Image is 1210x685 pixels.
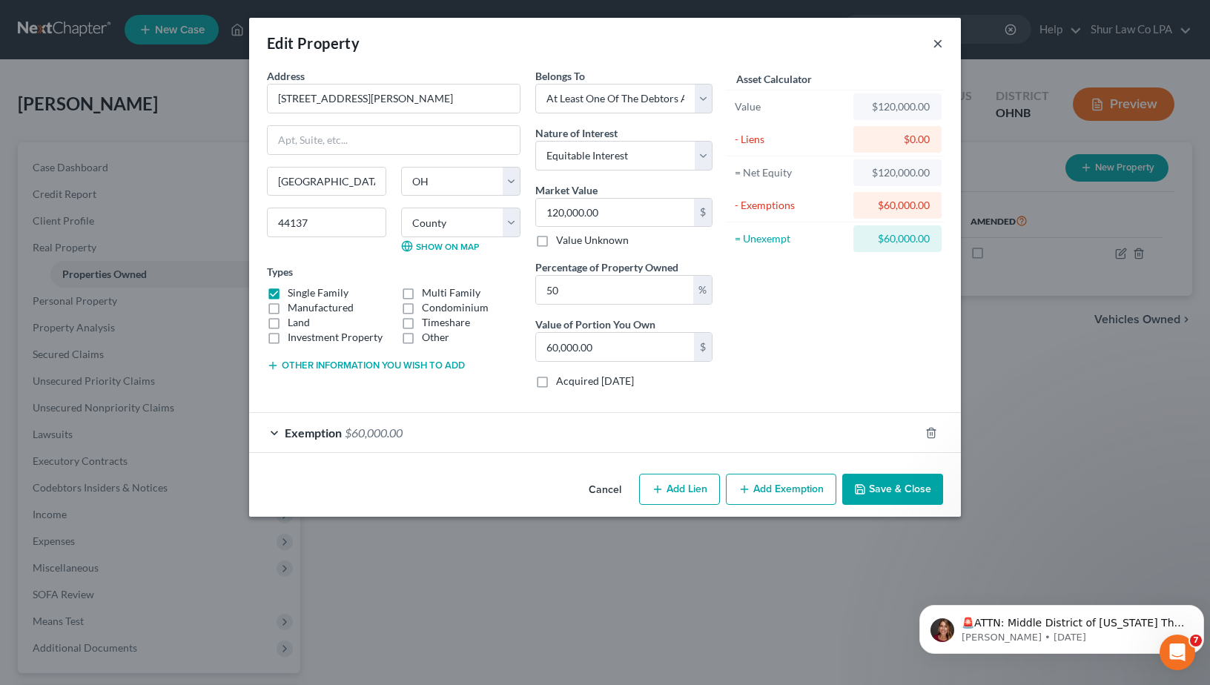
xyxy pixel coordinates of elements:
span: Belongs To [535,70,585,82]
iframe: Intercom live chat [1160,635,1195,670]
div: % [693,276,712,304]
iframe: Intercom notifications message [913,574,1210,678]
div: - Exemptions [735,198,847,213]
input: Enter zip... [267,208,386,237]
label: Value of Portion You Own [535,317,655,332]
label: Land [288,315,310,330]
div: $60,000.00 [865,231,930,246]
label: Market Value [535,182,598,198]
span: Exemption [285,426,342,440]
a: Show on Map [401,240,479,252]
div: = Unexempt [735,231,847,246]
p: Message from Katie, sent 3w ago [48,57,272,70]
button: × [933,34,943,52]
input: 0.00 [536,199,694,227]
button: Add Exemption [726,474,836,505]
label: Other [422,330,449,345]
input: 0.00 [536,333,694,361]
label: Nature of Interest [535,125,618,141]
button: Save & Close [842,474,943,505]
label: Acquired [DATE] [556,374,634,388]
span: 🚨ATTN: Middle District of [US_STATE] The court has added a new Credit Counseling Field that we ne... [48,43,271,158]
label: Manufactured [288,300,354,315]
div: = Net Equity [735,165,847,180]
div: $ [694,333,712,361]
div: $120,000.00 [865,99,930,114]
input: 0.00 [536,276,693,304]
label: Single Family [288,285,348,300]
span: 7 [1190,635,1202,646]
input: Enter city... [268,168,386,196]
div: Value [735,99,847,114]
input: Enter address... [268,85,520,113]
div: $0.00 [865,132,930,147]
label: Investment Property [288,330,383,345]
span: $60,000.00 [345,426,403,440]
div: - Liens [735,132,847,147]
button: Add Lien [639,474,720,505]
label: Types [267,264,293,279]
button: Other information you wish to add [267,360,465,371]
div: $ [694,199,712,227]
div: Edit Property [267,33,360,53]
button: Cancel [577,475,633,505]
input: Apt, Suite, etc... [268,126,520,154]
label: Multi Family [422,285,480,300]
label: Percentage of Property Owned [535,259,678,275]
label: Value Unknown [556,233,629,248]
div: $120,000.00 [865,165,930,180]
span: Address [267,70,305,82]
label: Timeshare [422,315,470,330]
label: Asset Calculator [736,71,812,87]
label: Condominium [422,300,489,315]
div: $60,000.00 [865,198,930,213]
